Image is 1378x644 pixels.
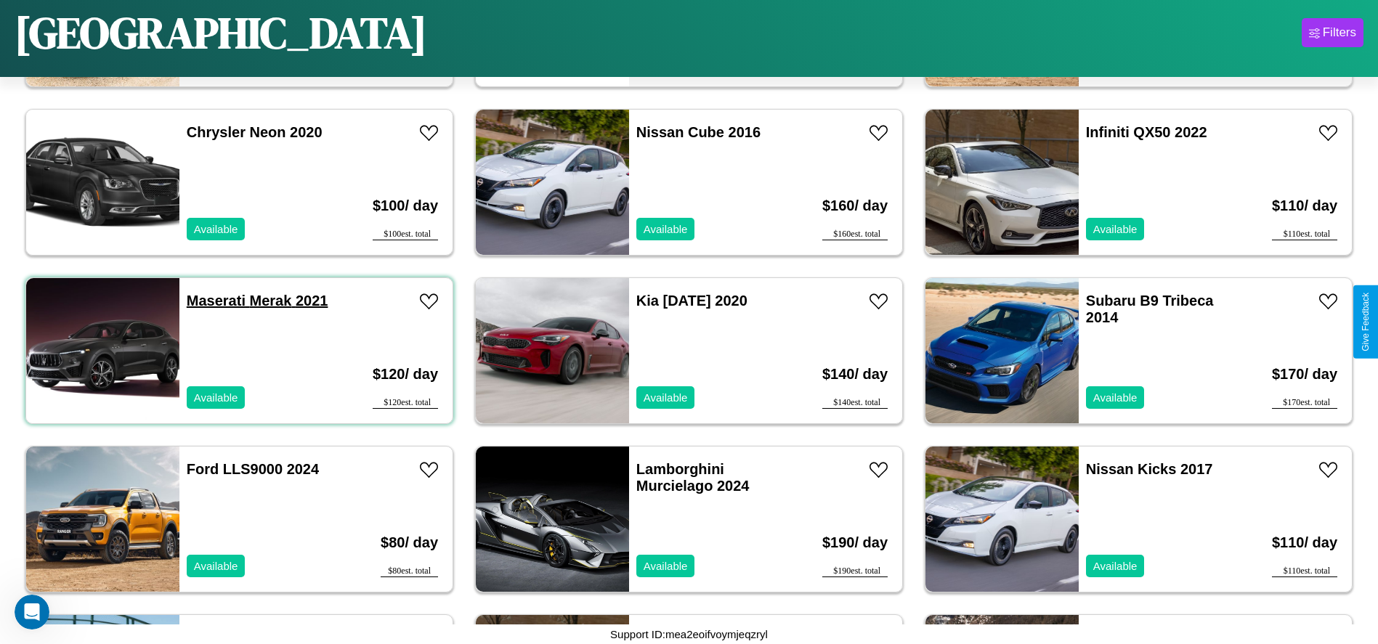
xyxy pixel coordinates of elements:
p: Available [1093,219,1138,239]
a: Infiniti QX50 2022 [1086,124,1207,140]
p: Available [644,219,688,239]
a: Lamborghini Murcielago 2024 [636,461,750,494]
div: $ 190 est. total [822,566,888,577]
div: $ 80 est. total [381,566,438,577]
div: Filters [1323,25,1356,40]
h3: $ 110 / day [1272,183,1337,229]
h3: $ 140 / day [822,351,888,397]
h3: $ 80 / day [381,520,438,566]
a: Ford LLS9000 2024 [187,461,319,477]
p: Available [194,219,238,239]
h3: $ 160 / day [822,183,888,229]
p: Support ID: mea2eoifvoymjeqzryl [610,624,768,644]
div: $ 100 est. total [373,229,438,240]
p: Available [1093,556,1138,576]
h3: $ 110 / day [1272,520,1337,566]
p: Available [194,388,238,407]
h3: $ 170 / day [1272,351,1337,397]
iframe: Intercom live chat [15,595,49,629]
div: $ 120 est. total [373,397,438,409]
a: Kia [DATE] 2020 [636,293,747,309]
div: $ 110 est. total [1272,229,1337,240]
h3: $ 100 / day [373,183,438,229]
div: $ 160 est. total [822,229,888,240]
a: Nissan Cube 2016 [636,124,761,140]
a: Maserati Merak 2021 [187,293,328,309]
button: Filters [1302,18,1363,47]
p: Available [644,388,688,407]
div: $ 170 est. total [1272,397,1337,409]
h1: [GEOGRAPHIC_DATA] [15,3,427,62]
a: Nissan Kicks 2017 [1086,461,1213,477]
p: Available [644,556,688,576]
p: Available [194,556,238,576]
p: Available [1093,388,1138,407]
h3: $ 120 / day [373,351,438,397]
div: Give Feedback [1361,293,1371,351]
a: Chrysler Neon 2020 [187,124,323,140]
h3: $ 190 / day [822,520,888,566]
div: $ 110 est. total [1272,566,1337,577]
div: $ 140 est. total [822,397,888,409]
a: Subaru B9 Tribeca 2014 [1086,293,1214,325]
